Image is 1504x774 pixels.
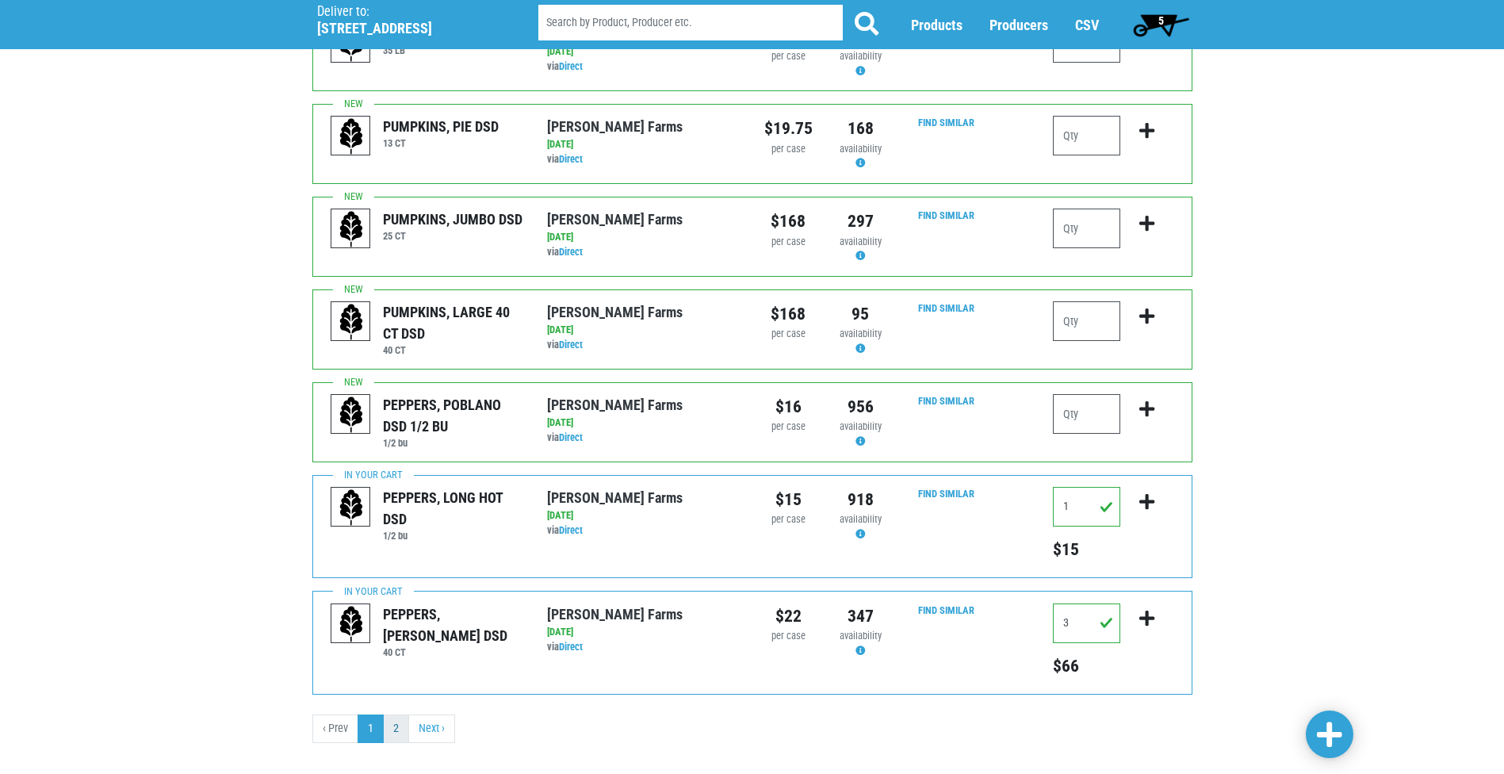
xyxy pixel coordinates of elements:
nav: pager [312,715,1192,743]
input: Qty [1053,209,1120,248]
div: PEPPERS, [PERSON_NAME] DSD [383,603,523,646]
div: 956 [836,394,885,420]
div: via [547,152,740,167]
div: $16 [764,394,813,420]
input: Qty [1053,301,1120,341]
div: [DATE] [547,323,740,338]
a: [PERSON_NAME] Farms [547,211,683,228]
a: Producers [989,17,1048,33]
a: Products [911,17,962,33]
div: per case [764,629,813,644]
a: [PERSON_NAME] Farms [547,304,683,320]
input: Qty [1053,116,1120,155]
div: [DATE] [547,416,740,431]
a: [PERSON_NAME] Farms [547,118,683,135]
div: 918 [836,487,885,512]
img: placeholder-variety-43d6402dacf2d531de610a020419775a.svg [331,488,371,527]
a: Direct [559,431,583,443]
img: placeholder-variety-43d6402dacf2d531de610a020419775a.svg [331,209,371,249]
div: [DATE] [547,230,740,245]
h6: 1/2 bu [383,437,523,449]
div: [DATE] [547,44,740,59]
img: placeholder-variety-43d6402dacf2d531de610a020419775a.svg [331,302,371,342]
div: per case [764,49,813,64]
p: Deliver to: [317,4,498,20]
input: Search by Product, Producer etc. [538,5,843,40]
div: PEPPERS, POBLANO DSD 1/2 BU [383,394,523,437]
h5: [STREET_ADDRESS] [317,20,498,37]
a: 2 [383,715,409,743]
div: 168 [836,116,885,141]
a: [PERSON_NAME] Farms [547,606,683,623]
div: PUMPKINS, LARGE 40 CT DSD [383,301,523,344]
a: [PERSON_NAME] Farms [547,489,683,506]
a: [PERSON_NAME] Farms [547,397,683,413]
div: via [547,523,740,538]
h6: 35 LB [383,44,508,56]
div: $168 [764,209,813,234]
div: 95 [836,301,885,327]
div: per case [764,420,813,435]
h6: 1/2 bu [383,530,523,542]
span: availability [840,143,882,155]
h6: 40 CT [383,646,523,658]
span: availability [840,236,882,247]
div: via [547,245,740,260]
a: Find Similar [918,302,974,314]
span: availability [840,420,882,432]
input: Qty [1053,603,1120,643]
a: Direct [559,339,583,351]
a: Direct [559,641,583,653]
div: PEPPERS, LONG HOT DSD [383,487,523,530]
div: [DATE] [547,137,740,152]
div: PUMPKINS, PIE DSD [383,116,499,137]
div: [DATE] [547,625,740,640]
div: Availability may be subject to change. [836,512,885,542]
span: availability [840,513,882,525]
div: $22 [764,603,813,629]
a: Direct [559,524,583,536]
a: CSV [1075,17,1099,33]
span: availability [840,50,882,62]
div: 297 [836,209,885,234]
div: via [547,338,740,353]
div: 347 [836,603,885,629]
a: Find Similar [918,604,974,616]
a: Direct [559,246,583,258]
h6: 40 CT [383,344,523,356]
span: availability [840,630,882,642]
div: $15 [764,487,813,512]
a: 5 [1126,9,1196,40]
a: Direct [559,153,583,165]
a: Find Similar [918,117,974,128]
div: per case [764,327,813,342]
div: per case [764,512,813,527]
h6: 13 CT [383,137,499,149]
h6: 25 CT [383,230,522,242]
input: Qty [1053,394,1120,434]
div: $19.75 [764,116,813,141]
div: via [547,59,740,75]
div: $168 [764,301,813,327]
div: via [547,640,740,655]
div: via [547,431,740,446]
img: placeholder-variety-43d6402dacf2d531de610a020419775a.svg [331,117,371,156]
span: availability [840,328,882,339]
a: Find Similar [918,488,974,500]
img: placeholder-variety-43d6402dacf2d531de610a020419775a.svg [331,395,371,435]
div: per case [764,235,813,250]
span: 5 [1158,14,1164,27]
a: Direct [559,60,583,72]
div: PUMPKINS, JUMBO DSD [383,209,522,230]
div: [DATE] [547,508,740,523]
input: Qty [1053,487,1120,527]
a: Find Similar [918,209,974,221]
div: per case [764,142,813,157]
h5: Total price [1053,539,1120,560]
a: 1 [358,715,384,743]
img: placeholder-variety-43d6402dacf2d531de610a020419775a.svg [331,604,371,644]
h5: Total price [1053,656,1120,676]
div: Availability may be subject to change. [836,629,885,659]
